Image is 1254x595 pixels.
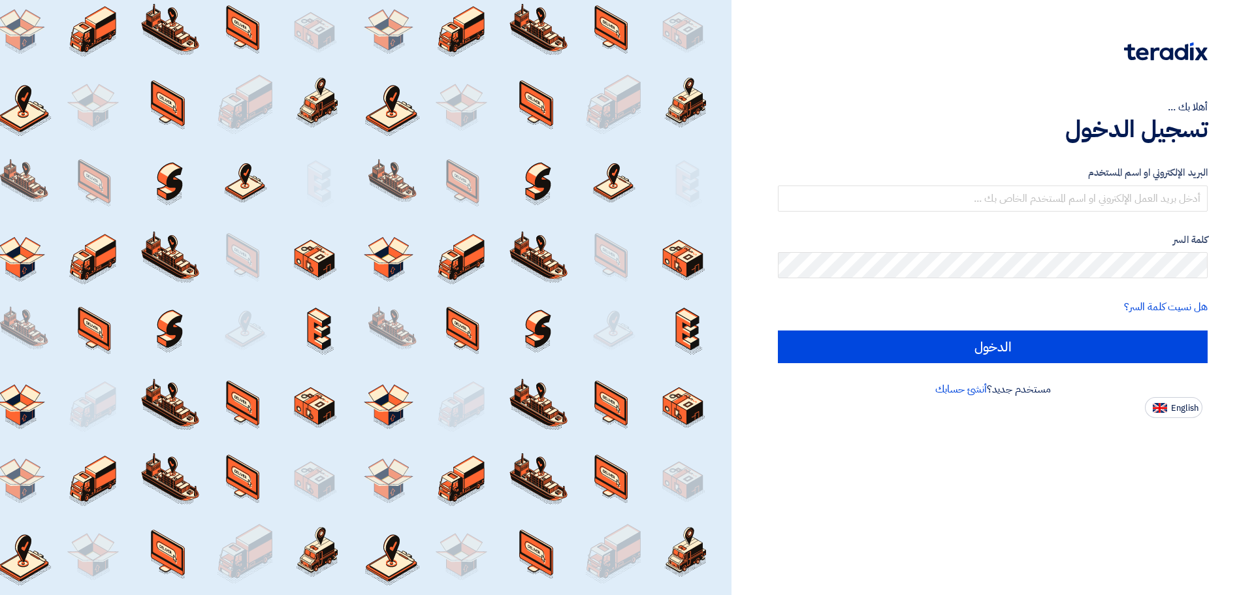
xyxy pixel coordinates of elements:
[778,330,1208,363] input: الدخول
[1124,42,1208,61] img: Teradix logo
[1145,397,1202,418] button: English
[778,185,1208,212] input: أدخل بريد العمل الإلكتروني او اسم المستخدم الخاص بك ...
[1124,299,1208,315] a: هل نسيت كلمة السر؟
[778,99,1208,115] div: أهلا بك ...
[1171,404,1198,413] span: English
[935,381,987,397] a: أنشئ حسابك
[778,115,1208,144] h1: تسجيل الدخول
[778,233,1208,248] label: كلمة السر
[778,165,1208,180] label: البريد الإلكتروني او اسم المستخدم
[1153,403,1167,413] img: en-US.png
[778,381,1208,397] div: مستخدم جديد؟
